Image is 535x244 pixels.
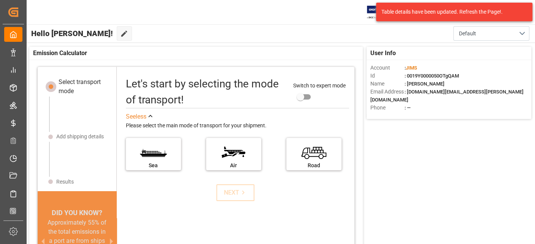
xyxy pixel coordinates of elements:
span: Name [370,80,405,88]
div: Sea [130,162,177,170]
span: : [PERSON_NAME] [405,81,445,87]
span: : 0019Y0000050OTgQAM [405,73,459,79]
div: Air [210,162,257,170]
span: : — [405,105,411,111]
div: Table details have been updated. Refresh the Page!. [381,8,521,16]
span: User Info [370,49,396,58]
span: Switch to expert mode [293,82,346,89]
span: Emission Calculator [33,49,87,58]
div: Select transport mode [59,78,111,96]
span: Phone [370,104,405,112]
span: : [DOMAIN_NAME][EMAIL_ADDRESS][PERSON_NAME][DOMAIN_NAME] [370,89,524,103]
span: Id [370,72,405,80]
button: NEXT [216,184,254,201]
div: Results [56,178,74,186]
span: Account [370,64,405,72]
div: DID YOU KNOW? [38,207,117,218]
span: Hello [PERSON_NAME]! [31,26,113,41]
div: See less [126,112,146,121]
div: Add shipping details [56,133,104,141]
div: Road [290,162,338,170]
span: : [405,65,417,71]
span: Account Type [370,112,405,120]
span: Email Address [370,88,405,96]
img: Exertis%20JAM%20-%20Email%20Logo.jpg_1722504956.jpg [367,6,393,19]
span: JIMS [406,65,417,71]
button: open menu [453,26,529,41]
span: : Shipper [405,113,424,119]
div: NEXT [224,188,247,197]
div: Please select the main mode of transport for your shipment. [126,121,349,130]
span: Default [459,30,476,38]
div: Let's start by selecting the mode of transport! [126,76,286,108]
